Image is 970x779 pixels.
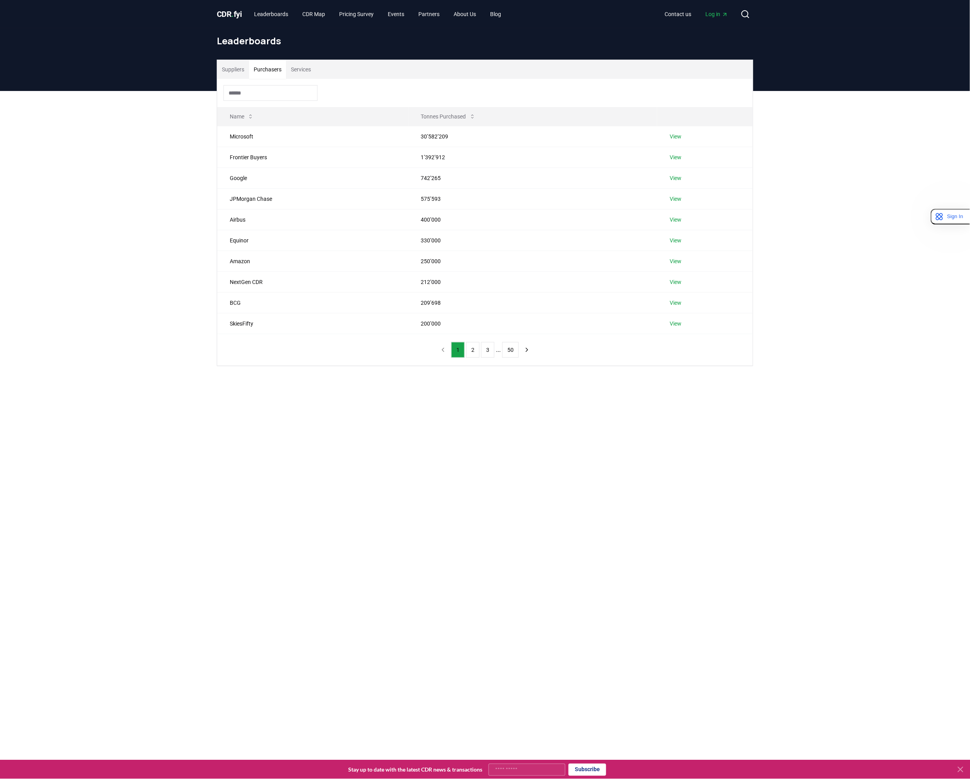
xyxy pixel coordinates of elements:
td: Airbus [217,209,409,230]
span: Log in [705,10,728,18]
nav: Main [248,7,508,21]
a: View [670,257,681,265]
td: 1’392’912 [409,147,658,167]
a: View [670,133,681,140]
a: Leaderboards [248,7,295,21]
a: Blog [484,7,508,21]
td: Amazon [217,251,409,271]
a: View [670,320,681,328]
a: Log in [699,7,734,21]
a: View [670,237,681,244]
td: NextGen CDR [217,271,409,292]
a: Pricing Survey [333,7,380,21]
td: Microsoft [217,126,409,147]
a: View [670,216,681,224]
button: Name [223,109,260,124]
a: Contact us [658,7,698,21]
td: 742’265 [409,167,658,188]
td: 575’593 [409,188,658,209]
nav: Main [658,7,734,21]
td: BCG [217,292,409,313]
a: View [670,299,681,307]
td: Frontier Buyers [217,147,409,167]
a: Partners [412,7,446,21]
a: View [670,195,681,203]
span: . [232,9,234,19]
td: Google [217,167,409,188]
td: 330’000 [409,230,658,251]
td: 209’698 [409,292,658,313]
td: 212’000 [409,271,658,292]
td: 250’000 [409,251,658,271]
button: 50 [502,342,519,358]
a: CDR.fyi [217,9,242,20]
a: CDR Map [296,7,332,21]
h1: Leaderboards [217,35,753,47]
button: Purchasers [249,60,286,79]
span: CDR fyi [217,9,242,19]
button: Suppliers [217,60,249,79]
a: View [670,153,681,161]
li: ... [496,345,501,355]
button: 3 [481,342,494,358]
button: next page [520,342,534,358]
a: Events [382,7,411,21]
a: About Us [448,7,483,21]
a: View [670,278,681,286]
td: SkiesFifty [217,313,409,334]
td: 200’000 [409,313,658,334]
button: Services [286,60,316,79]
td: 400’000 [409,209,658,230]
button: Tonnes Purchased [415,109,482,124]
td: JPMorgan Chase [217,188,409,209]
td: Equinor [217,230,409,251]
button: 1 [451,342,465,358]
button: 2 [466,342,480,358]
td: 30’582’209 [409,126,658,147]
a: View [670,174,681,182]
